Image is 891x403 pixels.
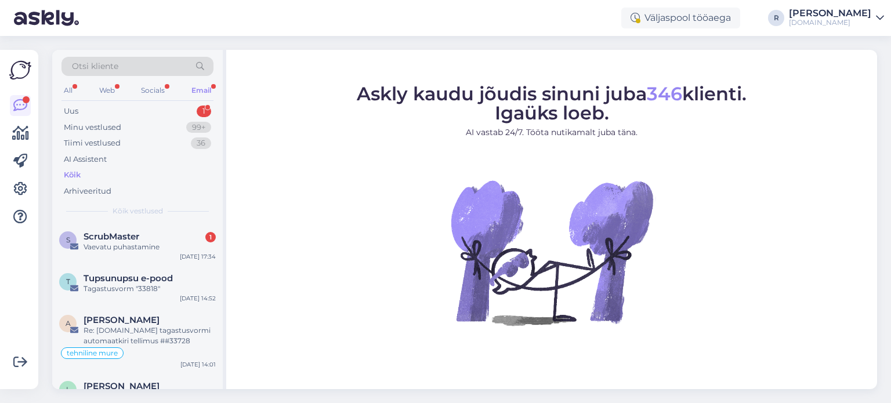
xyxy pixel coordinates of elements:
[64,186,111,197] div: Arhiveeritud
[180,252,216,261] div: [DATE] 17:34
[66,319,71,328] span: A
[9,59,31,81] img: Askly Logo
[768,10,784,26] div: R
[84,273,173,284] span: Tupsunupsu e-pood
[789,18,871,27] div: [DOMAIN_NAME]
[186,122,211,133] div: 99+
[64,154,107,165] div: AI Assistent
[189,83,213,98] div: Email
[191,137,211,149] div: 36
[84,325,216,346] div: Re: [DOMAIN_NAME] tagastusvormi automaatkiri tellimus ##33728
[84,284,216,294] div: Tagastusvorm "33818"
[113,206,163,216] span: Kõik vestlused
[84,381,160,391] span: Liisi Tamela
[84,242,216,252] div: Vaevatu puhastamine
[64,137,121,149] div: Tiimi vestlused
[197,106,211,117] div: 1
[97,83,117,98] div: Web
[447,148,656,357] img: No Chat active
[180,294,216,303] div: [DATE] 14:52
[789,9,884,27] a: [PERSON_NAME][DOMAIN_NAME]
[84,231,139,242] span: ScrubMaster
[180,360,216,369] div: [DATE] 14:01
[72,60,118,72] span: Otsi kliente
[64,122,121,133] div: Minu vestlused
[139,83,167,98] div: Socials
[357,82,747,124] span: Askly kaudu jõudis sinuni juba klienti. Igaüks loeb.
[67,350,118,357] span: tehniline mure
[205,232,216,242] div: 1
[357,126,747,139] p: AI vastab 24/7. Tööta nutikamalt juba täna.
[66,385,70,394] span: L
[61,83,75,98] div: All
[84,315,160,325] span: Annika Sharai
[66,277,70,286] span: T
[66,235,70,244] span: S
[789,9,871,18] div: [PERSON_NAME]
[647,82,682,105] span: 346
[64,169,81,181] div: Kõik
[64,106,78,117] div: Uus
[621,8,740,28] div: Väljaspool tööaega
